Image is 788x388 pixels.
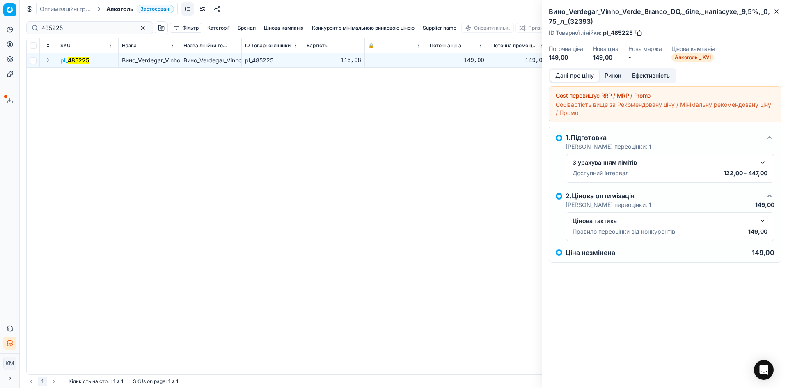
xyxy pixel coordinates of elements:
[628,53,662,62] dd: -
[566,142,651,151] p: [PERSON_NAME] переоцінки:
[461,23,514,33] button: Оновити кільк.
[671,53,714,62] span: Алкоголь _ KVI
[515,23,561,33] button: Призначити
[106,5,133,13] span: Алкоголь
[309,23,418,33] button: Конкурент з мінімальною ринковою ціною
[234,23,259,33] button: Бренди
[41,24,131,32] input: Пошук по SKU або назві
[549,46,583,52] dt: Поточна ціна
[573,227,675,236] p: Правило переоцінки від конкурентів
[573,158,754,167] div: З урахуванням лімітів
[122,42,137,49] span: Назва
[430,56,484,64] div: 149,00
[628,46,662,52] dt: Нова маржа
[368,42,374,49] span: 🔒
[566,191,761,201] div: 2.Цінова оптимізація
[599,70,627,82] button: Ринок
[113,378,115,385] strong: 1
[649,201,651,208] strong: 1
[38,377,47,386] button: 1
[491,42,538,49] span: Поточна промо ціна
[627,70,675,82] button: Ефективність
[245,42,291,49] span: ID Товарної лінійки
[430,42,461,49] span: Поточна ціна
[133,378,167,385] span: SKUs on page :
[204,23,233,33] button: Категорії
[573,217,754,225] div: Цінова тактика
[261,23,307,33] button: Цінова кампанія
[549,7,781,26] h2: Вино_Verdegar_Vinho_Verde_Branco_DO,_біле,_напівсухе,_9,5%,_0,75_л_(32393)
[549,30,601,36] span: ID Товарної лінійки :
[566,133,761,142] div: 1.Підготовка
[69,378,123,385] div: :
[566,249,615,256] p: Ціна незмінена
[748,227,767,236] p: 149,00
[3,357,16,370] button: КM
[183,42,230,49] span: Назва лінійки товарів
[671,46,715,52] dt: Цінова кампанія
[43,41,53,51] button: Expand all
[724,169,767,177] p: 122,00 - 447,00
[122,57,342,64] span: Вино_Verdegar_Vinho_Verde_Branco_DO,_біле,_напівсухе,_9,5%,_0,75_л_(32393)
[556,92,774,100] div: Cost перевищує RRP / MRP / Promo
[573,169,629,177] p: Доступний інтервал
[603,29,633,37] span: pl_485225
[168,378,170,385] strong: 1
[566,201,651,209] p: [PERSON_NAME] переоцінки:
[245,56,300,64] div: pl_485225
[419,23,460,33] button: Supplier name
[26,377,59,386] nav: pagination
[176,378,178,385] strong: 1
[60,42,71,49] span: SKU
[117,378,119,385] strong: з
[121,378,123,385] strong: 1
[491,56,546,64] div: 149,00
[556,101,774,117] div: Собівартість вище за Рекомендовану ціну / Мінімальну рекомендовану ціну / Промо
[307,56,361,64] div: 115,08
[4,357,16,370] span: КM
[550,70,599,82] button: Дані про ціну
[307,42,328,49] span: Вартість
[26,377,36,386] button: Go to previous page
[183,56,238,64] div: Вино_Verdegar_Vinho_Verde_Branco_DO,_біле,_напівсухе,_9,5%,_0,75_л_(32393)
[752,249,774,256] p: 149,00
[49,377,59,386] button: Go to next page
[549,53,583,62] dd: 149,00
[172,378,174,385] strong: з
[60,56,89,64] span: pl_
[60,56,89,64] button: pl_485225
[593,53,618,62] dd: 149,00
[137,5,174,13] span: Застосовані
[170,23,202,33] button: Фільтр
[754,360,774,380] div: Open Intercom Messenger
[43,55,53,65] button: Expand
[40,5,92,13] a: Оптимізаційні групи
[593,46,618,52] dt: Нова ціна
[649,143,651,150] strong: 1
[69,378,109,385] span: Кількість на стр.
[755,201,774,209] p: 149,00
[68,57,89,64] mark: 485225
[106,5,174,13] span: АлкогольЗастосовані
[40,5,174,13] nav: breadcrumb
